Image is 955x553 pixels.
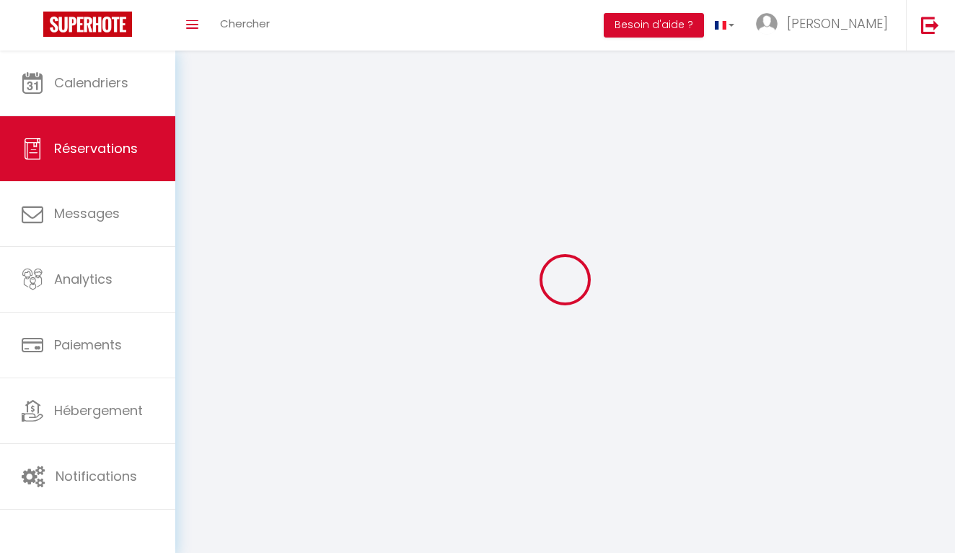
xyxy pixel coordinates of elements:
span: Analytics [54,270,113,288]
span: Hébergement [54,401,143,419]
img: Super Booking [43,12,132,37]
span: [PERSON_NAME] [787,14,888,32]
span: Réservations [54,139,138,157]
span: Chercher [220,16,270,31]
span: Messages [54,204,120,222]
span: Paiements [54,336,122,354]
img: ... [756,13,778,35]
button: Besoin d'aide ? [604,13,704,38]
img: logout [921,16,939,34]
span: Calendriers [54,74,128,92]
button: Ouvrir le widget de chat LiveChat [12,6,55,49]
span: Notifications [56,467,137,485]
